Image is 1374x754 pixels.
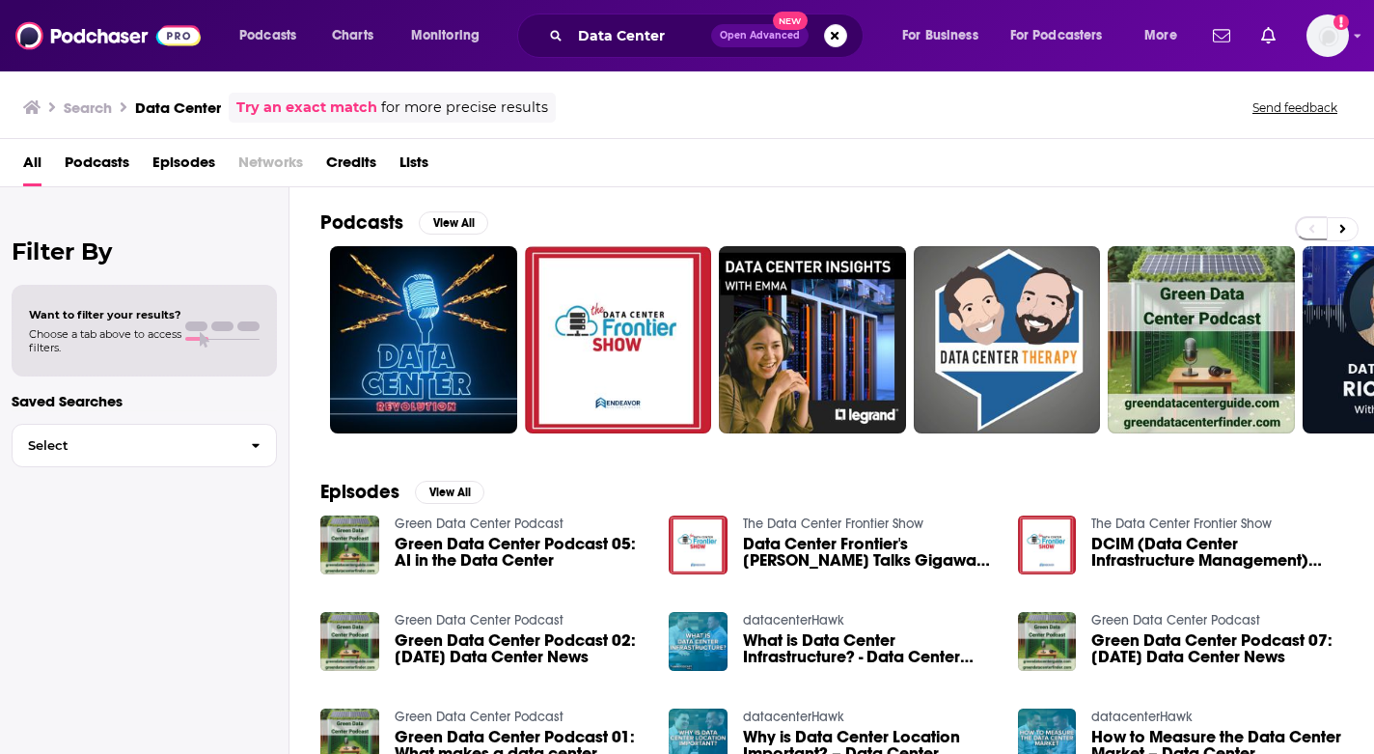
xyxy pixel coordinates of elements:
[570,20,711,51] input: Search podcasts, credits, & more...
[332,22,373,49] span: Charts
[1091,536,1343,569] a: DCIM (Data Center Infrastructure Management) and its Role in Data Center Security
[1091,632,1343,665] a: Green Data Center Podcast 07: November 2021 Data Center News
[720,31,800,41] span: Open Advanced
[13,439,235,452] span: Select
[320,612,379,671] img: Green Data Center Podcast 02: October 2021 Data Center News
[1306,14,1349,57] button: Show profile menu
[15,17,201,54] img: Podchaser - Follow, Share and Rate Podcasts
[381,97,548,119] span: for more precise results
[536,14,882,58] div: Search podcasts, credits, & more...
[12,237,277,265] h2: Filter By
[395,709,563,725] a: Green Data Center Podcast
[1131,20,1201,51] button: open menu
[152,147,215,186] a: Episodes
[395,632,646,665] a: Green Data Center Podcast 02: October 2021 Data Center News
[399,147,428,186] a: Lists
[64,98,112,117] h3: Search
[1018,612,1077,671] img: Green Data Center Podcast 07: November 2021 Data Center News
[320,210,403,235] h2: Podcasts
[29,327,181,354] span: Choose a tab above to access filters.
[1205,19,1238,52] a: Show notifications dropdown
[1010,22,1103,49] span: For Podcasters
[319,20,385,51] a: Charts
[1091,709,1193,725] a: datacenterHawk
[226,20,321,51] button: open menu
[398,20,505,51] button: open menu
[669,516,728,574] img: Data Center Frontier's Rich Miller Talks Gigawatt Data Center Campus Predictions
[1306,14,1349,57] img: User Profile
[1091,516,1272,532] a: The Data Center Frontier Show
[1253,19,1283,52] a: Show notifications dropdown
[743,632,995,665] a: What is Data Center Infrastructure? - Data Center Fundamentals
[743,536,995,569] a: Data Center Frontier's Rich Miller Talks Gigawatt Data Center Campus Predictions
[320,480,484,504] a: EpisodesView All
[743,516,923,532] a: The Data Center Frontier Show
[65,147,129,186] a: Podcasts
[29,308,181,321] span: Want to filter your results?
[743,612,844,628] a: datacenterHawk
[395,612,563,628] a: Green Data Center Podcast
[1091,612,1260,628] a: Green Data Center Podcast
[395,516,563,532] a: Green Data Center Podcast
[902,22,978,49] span: For Business
[1144,22,1177,49] span: More
[395,536,646,569] a: Green Data Center Podcast 05: AI in the Data Center
[1306,14,1349,57] span: Logged in as poloskey
[320,480,399,504] h2: Episodes
[395,632,646,665] span: Green Data Center Podcast 02: [DATE] Data Center News
[326,147,376,186] a: Credits
[743,536,995,569] span: Data Center Frontier's [PERSON_NAME] Talks Gigawatt Data Center Campus Predictions
[23,147,41,186] a: All
[320,210,488,235] a: PodcastsView All
[1247,99,1343,116] button: Send feedback
[1018,516,1077,574] img: DCIM (Data Center Infrastructure Management) and its Role in Data Center Security
[238,147,303,186] span: Networks
[135,98,221,117] h3: Data Center
[415,481,484,504] button: View All
[236,97,377,119] a: Try an exact match
[1333,14,1349,30] svg: Add a profile image
[419,211,488,235] button: View All
[12,392,277,410] p: Saved Searches
[889,20,1003,51] button: open menu
[711,24,809,47] button: Open AdvancedNew
[1091,632,1343,665] span: Green Data Center Podcast 07: [DATE] Data Center News
[411,22,480,49] span: Monitoring
[743,709,844,725] a: datacenterHawk
[773,12,808,30] span: New
[320,516,379,574] img: Green Data Center Podcast 05: AI in the Data Center
[998,20,1131,51] button: open menu
[12,424,277,467] button: Select
[239,22,296,49] span: Podcasts
[669,612,728,671] img: What is Data Center Infrastructure? - Data Center Fundamentals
